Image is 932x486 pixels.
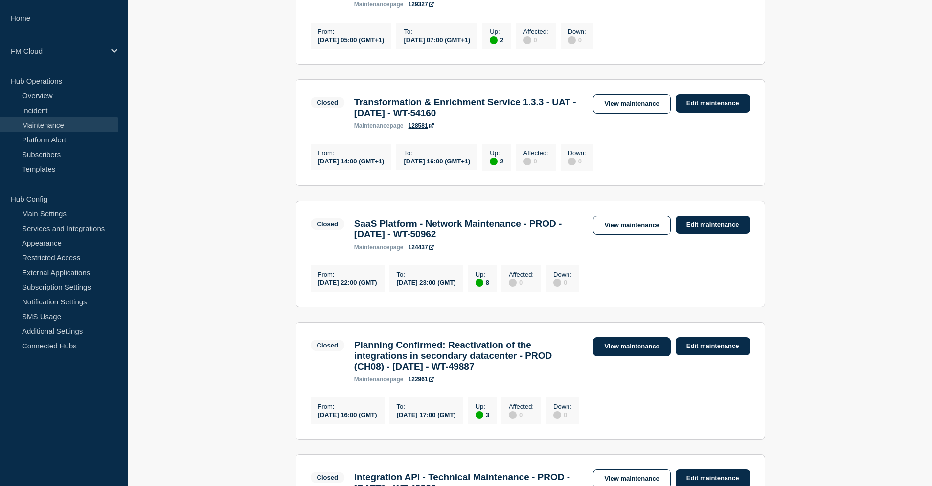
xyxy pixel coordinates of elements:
div: Closed [317,220,338,228]
a: Edit maintenance [676,337,750,355]
p: From : [318,149,385,157]
a: View maintenance [593,337,670,356]
p: Down : [568,149,586,157]
p: page [354,1,404,8]
p: Down : [568,28,586,35]
div: 0 [523,35,548,44]
p: Up : [490,28,503,35]
p: To : [404,28,470,35]
p: page [354,122,404,129]
div: Closed [317,99,338,106]
div: disabled [568,36,576,44]
p: From : [318,271,377,278]
p: Affected : [509,403,534,410]
span: maintenance [354,376,390,383]
p: Affected : [523,149,548,157]
div: disabled [523,158,531,165]
div: [DATE] 14:00 (GMT+1) [318,157,385,165]
div: 8 [476,278,489,287]
h3: SaaS Platform - Network Maintenance - PROD - [DATE] - WT-50962 [354,218,584,240]
div: up [490,36,498,44]
div: 0 [568,35,586,44]
div: 2 [490,35,503,44]
p: Up : [476,271,489,278]
div: [DATE] 22:00 (GMT) [318,278,377,286]
div: [DATE] 16:00 (GMT+1) [404,157,470,165]
div: [DATE] 17:00 (GMT) [397,410,456,418]
p: Affected : [509,271,534,278]
p: To : [397,271,456,278]
a: 129327 [409,1,434,8]
p: Down : [553,403,571,410]
div: disabled [523,36,531,44]
a: View maintenance [593,216,670,235]
div: disabled [509,411,517,419]
div: 2 [490,157,503,165]
div: [DATE] 16:00 (GMT) [318,410,377,418]
div: [DATE] 07:00 (GMT+1) [404,35,470,44]
a: Edit maintenance [676,216,750,234]
p: FM Cloud [11,47,105,55]
div: 0 [509,278,534,287]
h3: Transformation & Enrichment Service 1.3.3 - UAT - [DATE] - WT-54160 [354,97,584,118]
div: Closed [317,342,338,349]
p: Down : [553,271,571,278]
div: 0 [553,278,571,287]
p: Up : [476,403,489,410]
p: page [354,376,404,383]
div: 0 [509,410,534,419]
p: Up : [490,149,503,157]
div: 0 [553,410,571,419]
div: up [490,158,498,165]
div: disabled [509,279,517,287]
p: From : [318,28,385,35]
div: up [476,411,483,419]
div: disabled [568,158,576,165]
a: Edit maintenance [676,94,750,113]
div: 3 [476,410,489,419]
a: 122961 [409,376,434,383]
p: Affected : [523,28,548,35]
p: page [354,244,404,251]
a: 128581 [409,122,434,129]
a: 124437 [409,244,434,251]
div: [DATE] 05:00 (GMT+1) [318,35,385,44]
div: Closed [317,474,338,481]
div: disabled [553,279,561,287]
div: up [476,279,483,287]
p: To : [397,403,456,410]
p: From : [318,403,377,410]
span: maintenance [354,244,390,251]
div: disabled [553,411,561,419]
p: To : [404,149,470,157]
div: 0 [568,157,586,165]
a: View maintenance [593,94,670,114]
h3: Planning Confirmed: Reactivation of the integrations in secondary datacenter - PROD (CH08) - [DAT... [354,340,584,372]
div: [DATE] 23:00 (GMT) [397,278,456,286]
span: maintenance [354,1,390,8]
div: 0 [523,157,548,165]
span: maintenance [354,122,390,129]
